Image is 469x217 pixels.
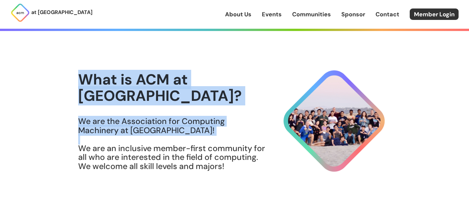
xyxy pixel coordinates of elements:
[31,8,92,17] p: at [GEOGRAPHIC_DATA]
[262,10,282,19] a: Events
[266,64,391,178] img: About Hero Image
[10,3,30,23] img: ACM Logo
[292,10,331,19] a: Communities
[225,10,251,19] a: About Us
[341,10,365,19] a: Sponsor
[410,8,459,20] a: Member Login
[78,117,266,171] h3: We are the Association for Computing Machinery at [GEOGRAPHIC_DATA]! We are an inclusive member-f...
[376,10,399,19] a: Contact
[10,3,92,23] a: at [GEOGRAPHIC_DATA]
[78,71,266,104] h1: What is ACM at [GEOGRAPHIC_DATA]?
